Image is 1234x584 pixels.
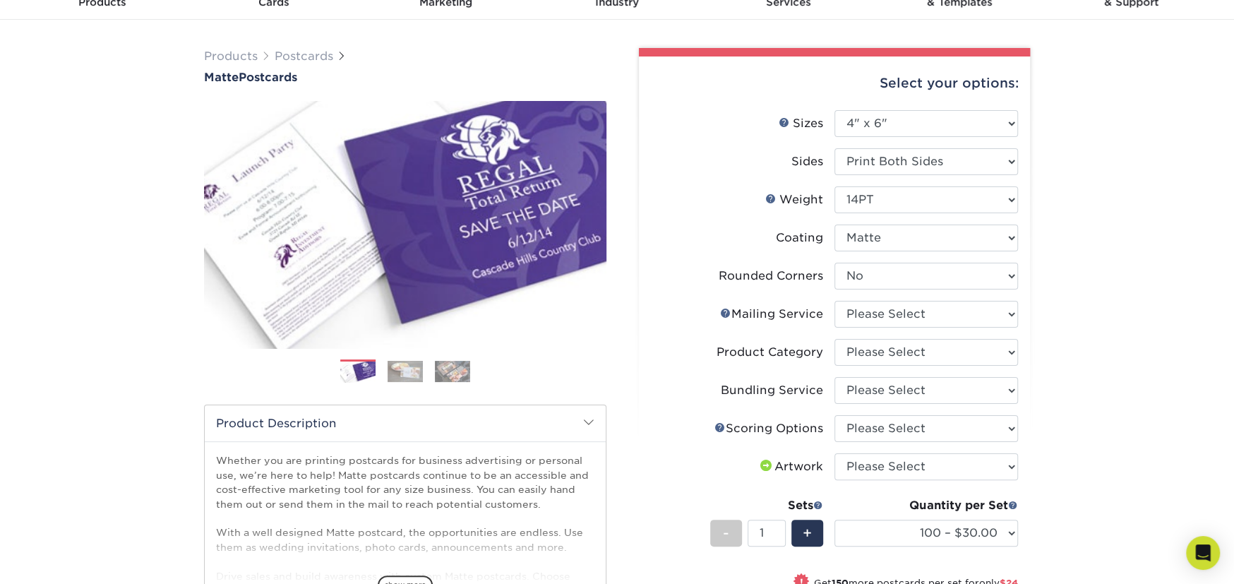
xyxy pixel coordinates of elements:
div: Weight [765,191,823,208]
a: MattePostcards [204,71,606,84]
div: Bundling Service [721,382,823,399]
img: Postcards 01 [340,360,376,385]
img: Postcards 02 [388,361,423,382]
div: Sets [710,497,823,514]
div: Open Intercom Messenger [1186,536,1220,570]
img: Postcards 03 [435,361,470,382]
div: Sides [791,153,823,170]
img: Matte 01 [204,85,606,364]
div: Artwork [757,458,823,475]
div: Scoring Options [714,420,823,437]
div: Select your options: [650,56,1019,110]
span: - [723,523,729,544]
div: Mailing Service [720,306,823,323]
div: Product Category [717,344,823,361]
div: Quantity per Set [834,497,1018,514]
h1: Postcards [204,71,606,84]
h2: Product Description [205,405,606,441]
a: Products [204,49,258,63]
span: + [803,523,812,544]
a: Postcards [275,49,333,63]
div: Rounded Corners [719,268,823,285]
div: Coating [776,230,823,246]
div: Sizes [779,115,823,132]
span: Matte [204,71,239,84]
